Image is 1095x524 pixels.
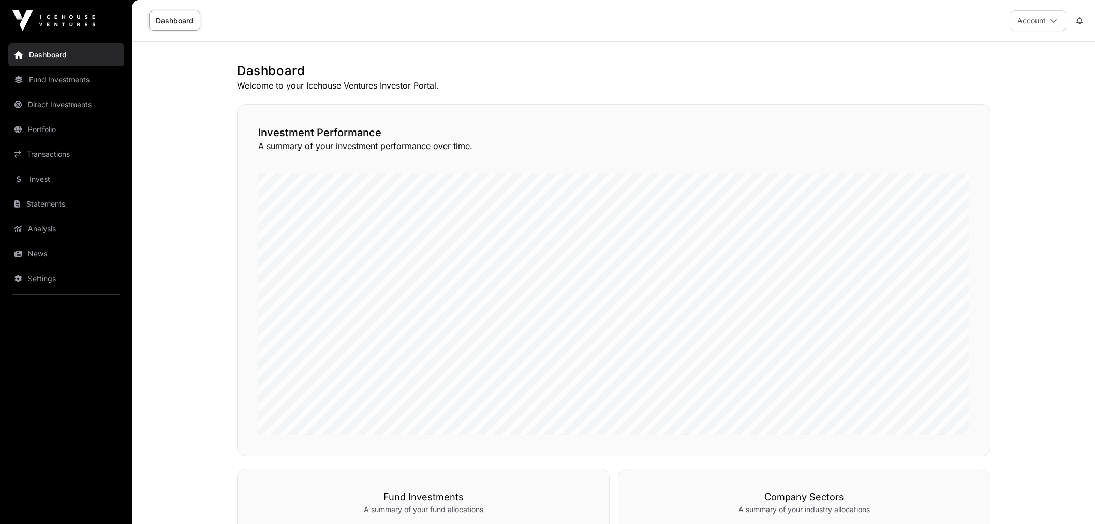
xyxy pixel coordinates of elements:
a: Settings [8,267,124,290]
a: Dashboard [149,11,200,31]
button: Account [1011,10,1066,31]
a: Transactions [8,143,124,166]
p: Welcome to your Icehouse Ventures Investor Portal. [237,79,990,92]
h3: Fund Investments [258,490,588,504]
h2: Investment Performance [258,125,969,140]
a: Statements [8,193,124,215]
a: Analysis [8,217,124,240]
p: A summary of your industry allocations [639,504,969,515]
a: Portfolio [8,118,124,141]
img: Icehouse Ventures Logo [12,10,95,31]
p: A summary of your fund allocations [258,504,588,515]
h1: Dashboard [237,63,990,79]
a: Fund Investments [8,68,124,91]
h3: Company Sectors [639,490,969,504]
a: Dashboard [8,43,124,66]
a: News [8,242,124,265]
a: Invest [8,168,124,191]
a: Direct Investments [8,93,124,116]
p: A summary of your investment performance over time. [258,140,969,152]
